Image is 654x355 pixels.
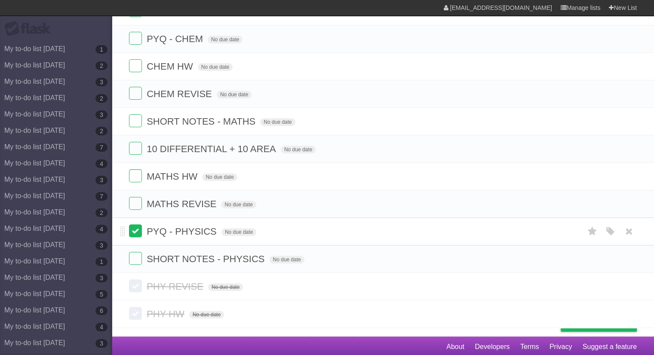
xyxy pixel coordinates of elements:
label: Done [129,169,142,182]
b: 1 [95,257,107,266]
span: No due date [208,283,243,291]
span: PYQ - CHEM [147,34,205,44]
b: 3 [95,339,107,348]
a: Privacy [550,339,572,355]
b: 4 [95,323,107,331]
label: Done [129,142,142,155]
span: CHEM REVISE [147,89,214,99]
span: No due date [189,311,224,318]
b: 3 [95,78,107,86]
label: Done [129,307,142,320]
span: PHY REVISE [147,281,206,292]
span: Buy me a coffee [579,316,633,331]
div: Flask [4,21,56,37]
b: 4 [95,159,107,168]
b: 3 [95,241,107,250]
label: Done [129,32,142,45]
label: Done [129,114,142,127]
span: No due date [260,118,295,126]
a: Terms [520,339,539,355]
a: Suggest a feature [583,339,637,355]
span: MATHS HW [147,171,200,182]
label: Done [129,252,142,265]
label: Done [129,279,142,292]
b: 7 [95,192,107,201]
b: 5 [95,290,107,299]
span: PYQ - PHYSICS [147,226,219,237]
label: Done [129,224,142,237]
b: 4 [95,225,107,233]
b: 7 [95,143,107,152]
span: SHORT NOTES - PHYSICS [147,254,267,264]
span: CHEM HW [147,61,195,72]
label: Star task [584,224,601,239]
b: 2 [95,94,107,103]
b: 6 [95,306,107,315]
b: 3 [95,274,107,282]
span: SHORT NOTES - MATHS [147,116,258,127]
span: No due date [217,91,252,98]
span: No due date [198,63,233,71]
b: 3 [95,176,107,184]
span: No due date [208,36,243,43]
b: 1 [95,45,107,54]
span: MATHS REVISE [147,199,218,209]
b: 2 [95,61,107,70]
span: No due date [281,146,316,153]
a: Developers [475,339,510,355]
b: 3 [95,110,107,119]
b: 2 [95,127,107,135]
span: No due date [270,256,304,263]
span: 10 DIFFERENTIAL + 10 AREA [147,144,278,154]
span: No due date [202,173,237,181]
label: Done [129,87,142,100]
span: No due date [221,228,256,236]
b: 2 [95,208,107,217]
a: About [446,339,464,355]
span: No due date [221,201,256,208]
label: Done [129,59,142,72]
span: PHY HW [147,309,187,319]
label: Done [129,197,142,210]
